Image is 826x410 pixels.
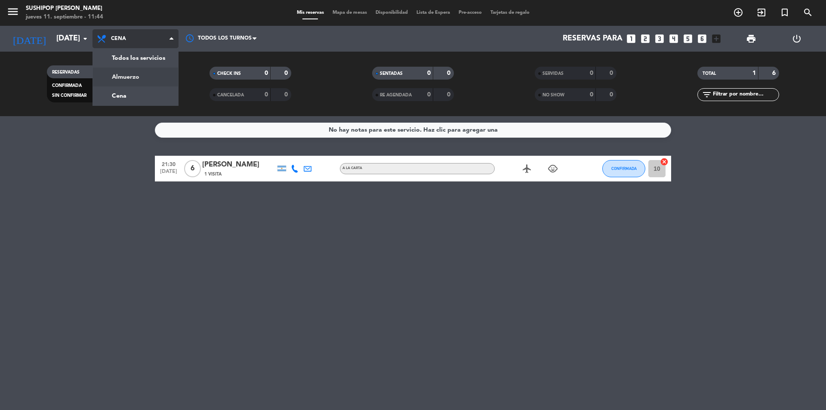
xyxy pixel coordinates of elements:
[265,92,268,98] strong: 0
[610,70,615,76] strong: 0
[371,10,412,15] span: Disponibilidad
[93,86,178,105] a: Cena
[548,163,558,174] i: child_care
[626,33,637,44] i: looks_one
[711,33,722,44] i: add_box
[733,7,743,18] i: add_circle_outline
[447,92,452,98] strong: 0
[590,92,593,98] strong: 0
[668,33,679,44] i: looks_4
[590,70,593,76] strong: 0
[780,7,790,18] i: turned_in_not
[380,93,412,97] span: RE AGENDADA
[329,125,498,135] div: No hay notas para este servicio. Haz clic para agregar una
[752,70,756,76] strong: 1
[158,159,179,169] span: 21:30
[6,5,19,21] button: menu
[660,157,669,166] i: cancel
[454,10,486,15] span: Pre-acceso
[217,93,244,97] span: CANCELADA
[293,10,328,15] span: Mis reservas
[610,92,615,98] strong: 0
[380,71,403,76] span: SENTADAS
[792,34,802,44] i: power_settings_new
[803,7,813,18] i: search
[427,70,431,76] strong: 0
[52,93,86,98] span: SIN CONFIRMAR
[640,33,651,44] i: looks_two
[342,166,362,170] span: A LA CARTA
[93,68,178,86] a: Almuerzo
[111,36,126,42] span: Cena
[80,34,90,44] i: arrow_drop_down
[284,70,290,76] strong: 0
[93,49,178,68] a: Todos los servicios
[611,166,637,171] span: CONFIRMADA
[542,71,564,76] span: SERVIDAS
[202,159,275,170] div: [PERSON_NAME]
[158,169,179,179] span: [DATE]
[697,33,708,44] i: looks_6
[6,5,19,18] i: menu
[542,93,564,97] span: NO SHOW
[26,4,103,13] div: Sushipop [PERSON_NAME]
[6,29,52,48] i: [DATE]
[712,90,779,99] input: Filtrar por nombre...
[522,163,532,174] i: airplanemode_active
[284,92,290,98] strong: 0
[602,160,645,177] button: CONFIRMADA
[217,71,241,76] span: CHECK INS
[772,70,777,76] strong: 6
[774,26,820,52] div: LOG OUT
[756,7,767,18] i: exit_to_app
[654,33,665,44] i: looks_3
[52,70,80,74] span: RESERVADAS
[746,34,756,44] span: print
[184,160,201,177] span: 6
[682,33,693,44] i: looks_5
[328,10,371,15] span: Mapa de mesas
[412,10,454,15] span: Lista de Espera
[703,71,716,76] span: TOTAL
[52,83,82,88] span: CONFIRMADA
[265,70,268,76] strong: 0
[427,92,431,98] strong: 0
[447,70,452,76] strong: 0
[702,89,712,100] i: filter_list
[204,171,222,178] span: 1 Visita
[563,34,623,43] span: Reservas para
[486,10,534,15] span: Tarjetas de regalo
[26,13,103,22] div: jueves 11. septiembre - 11:44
